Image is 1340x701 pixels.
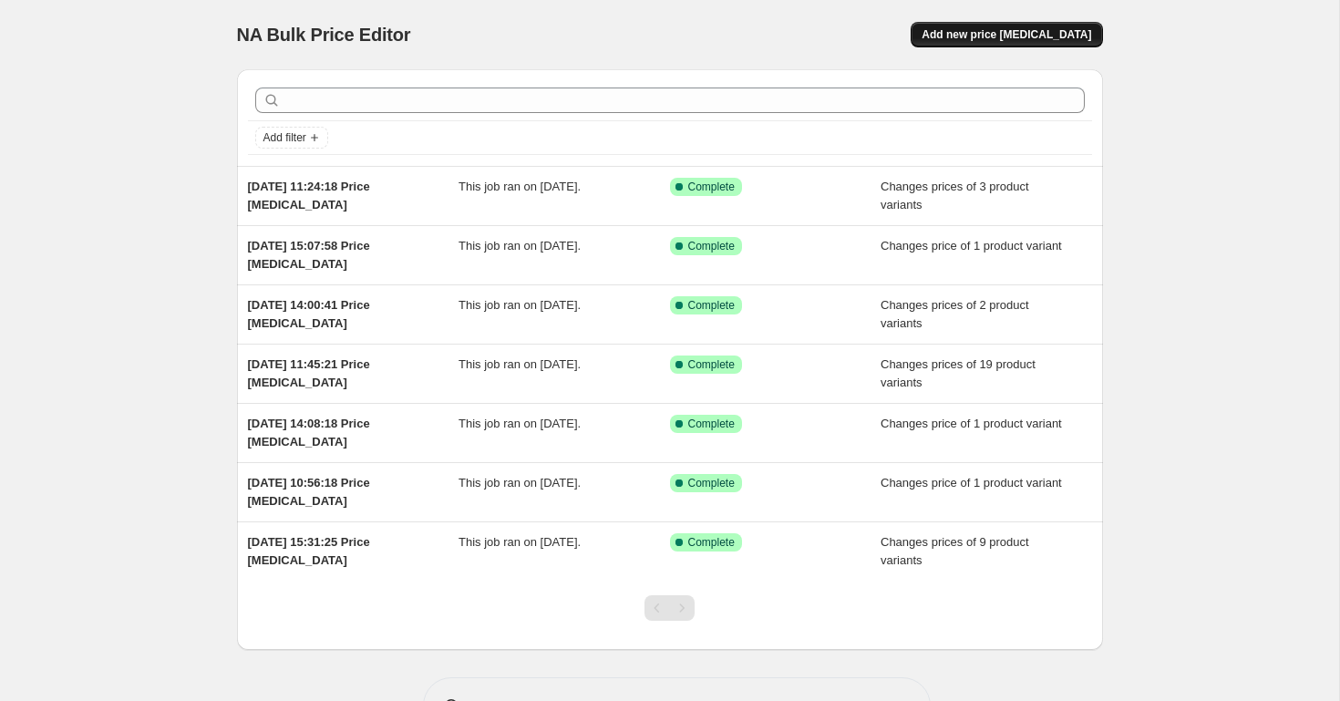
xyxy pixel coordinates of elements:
span: [DATE] 11:24:18 Price [MEDICAL_DATA] [248,180,370,211]
span: Complete [688,357,735,372]
span: Complete [688,180,735,194]
nav: Pagination [644,595,695,621]
span: Changes prices of 9 product variants [881,535,1029,567]
span: Changes price of 1 product variant [881,476,1062,490]
span: This job ran on [DATE]. [459,298,581,312]
span: Add filter [263,130,306,145]
span: Changes price of 1 product variant [881,239,1062,253]
span: Changes prices of 3 product variants [881,180,1029,211]
span: This job ran on [DATE]. [459,180,581,193]
button: Add filter [255,127,328,149]
span: Complete [688,417,735,431]
span: [DATE] 14:08:18 Price [MEDICAL_DATA] [248,417,370,448]
span: [DATE] 15:07:58 Price [MEDICAL_DATA] [248,239,370,271]
span: This job ran on [DATE]. [459,476,581,490]
span: [DATE] 11:45:21 Price [MEDICAL_DATA] [248,357,370,389]
span: This job ran on [DATE]. [459,535,581,549]
span: [DATE] 10:56:18 Price [MEDICAL_DATA] [248,476,370,508]
span: Changes price of 1 product variant [881,417,1062,430]
span: Changes prices of 2 product variants [881,298,1029,330]
span: This job ran on [DATE]. [459,239,581,253]
span: Add new price [MEDICAL_DATA] [922,27,1091,42]
span: NA Bulk Price Editor [237,25,411,45]
span: Complete [688,535,735,550]
span: Complete [688,298,735,313]
span: Complete [688,239,735,253]
span: [DATE] 15:31:25 Price [MEDICAL_DATA] [248,535,370,567]
span: Changes prices of 19 product variants [881,357,1036,389]
span: This job ran on [DATE]. [459,417,581,430]
span: This job ran on [DATE]. [459,357,581,371]
button: Add new price [MEDICAL_DATA] [911,22,1102,47]
span: [DATE] 14:00:41 Price [MEDICAL_DATA] [248,298,370,330]
span: Complete [688,476,735,490]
